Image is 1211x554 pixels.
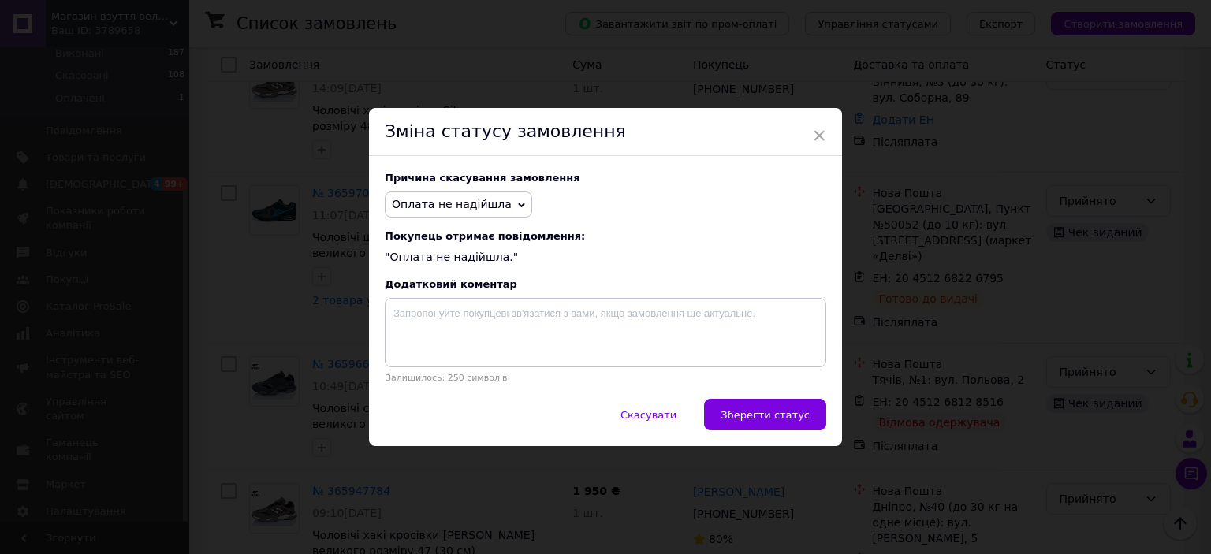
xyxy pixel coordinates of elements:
[620,409,676,421] span: Скасувати
[604,399,693,430] button: Скасувати
[385,230,826,266] div: "Оплата не надійшла."
[392,198,512,210] span: Оплата не надійшла
[385,278,826,290] div: Додатковий коментар
[385,230,826,242] span: Покупець отримає повідомлення:
[385,172,826,184] div: Причина скасування замовлення
[385,373,826,383] p: Залишилось: 250 символів
[369,108,842,156] div: Зміна статусу замовлення
[812,122,826,149] span: ×
[721,409,810,421] span: Зберегти статус
[704,399,826,430] button: Зберегти статус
